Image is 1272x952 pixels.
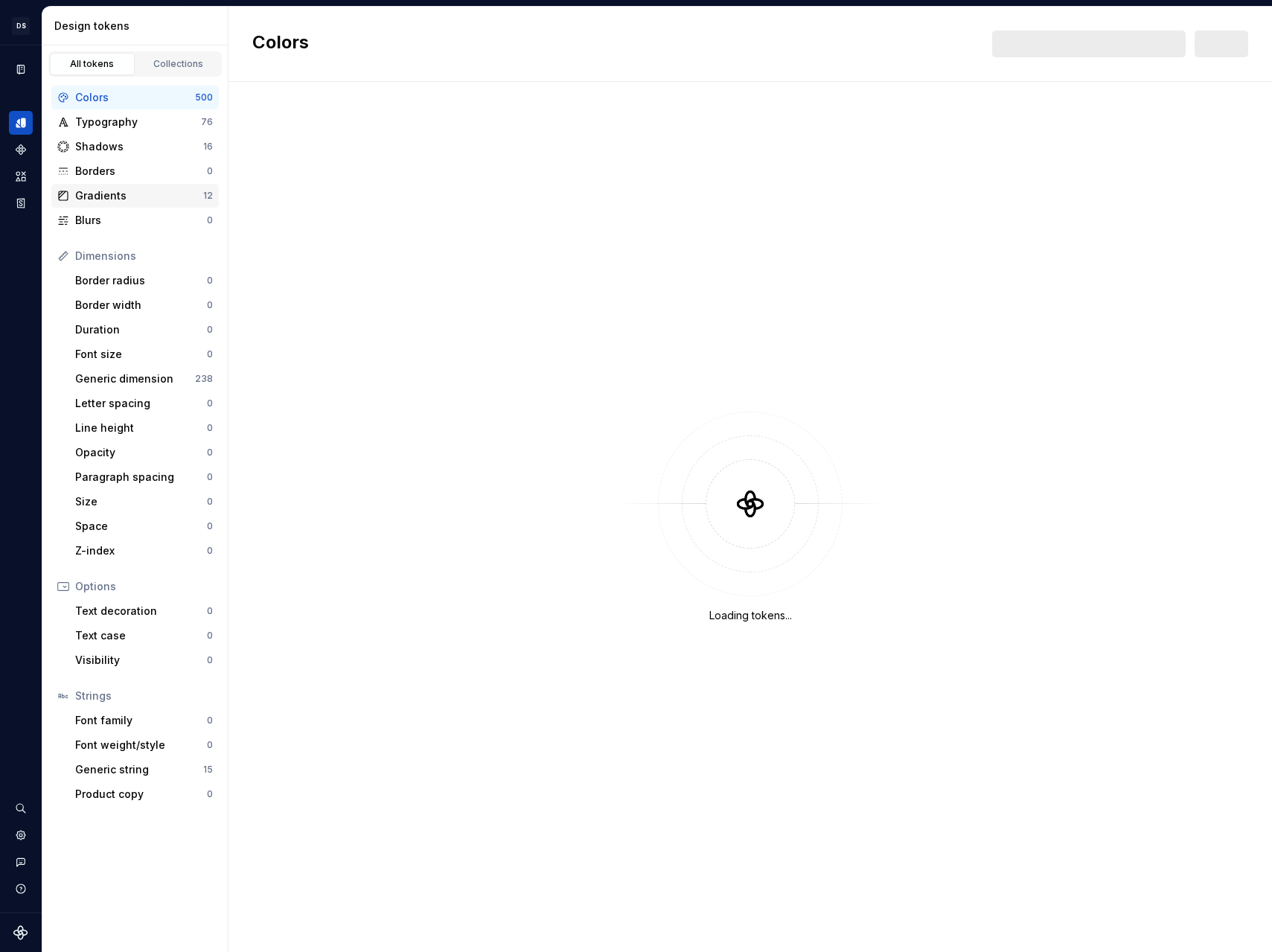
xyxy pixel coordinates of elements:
[69,416,219,440] a: Line height0
[207,165,213,177] div: 0
[207,471,213,483] div: 0
[207,397,213,409] div: 0
[9,191,33,215] a: Storybook stories
[207,788,213,800] div: 0
[75,188,203,203] div: Gradients
[75,164,207,179] div: Borders
[9,796,33,820] button: Search ⌘K
[75,445,207,460] div: Opacity
[51,184,219,208] a: Gradients12
[201,116,213,128] div: 76
[69,709,219,732] a: Font family0
[51,110,219,134] a: Typography76
[207,422,213,434] div: 0
[207,605,213,617] div: 0
[69,342,219,366] a: Font size0
[195,373,213,385] div: 238
[69,269,219,293] a: Border radius0
[207,630,213,642] div: 0
[9,57,33,81] a: Documentation
[195,92,213,103] div: 500
[55,58,130,70] div: All tokens
[207,348,213,360] div: 0
[207,654,213,666] div: 0
[75,519,207,534] div: Space
[54,19,222,33] div: Design tokens
[207,324,213,336] div: 0
[75,689,213,703] div: Strings
[709,608,792,623] div: Loading tokens...
[75,273,207,288] div: Border radius
[75,762,203,777] div: Generic string
[69,782,219,806] a: Product copy0
[75,604,207,619] div: Text decoration
[75,347,207,362] div: Font size
[75,543,207,558] div: Z-index
[3,10,39,42] button: DS
[75,139,203,154] div: Shadows
[75,396,207,411] div: Letter spacing
[75,738,207,753] div: Font weight/style
[75,249,213,263] div: Dimensions
[252,31,309,57] h2: Colors
[51,135,219,159] a: Shadows16
[51,86,219,109] a: Colors500
[207,299,213,311] div: 0
[75,494,207,509] div: Size
[207,545,213,557] div: 0
[69,733,219,757] a: Font weight/style0
[75,371,195,386] div: Generic dimension
[207,496,213,508] div: 0
[69,539,219,563] a: Z-index0
[75,579,213,594] div: Options
[75,90,195,105] div: Colors
[75,322,207,337] div: Duration
[75,115,201,130] div: Typography
[75,421,207,435] div: Line height
[69,599,219,623] a: Text decoration0
[9,138,33,162] a: Components
[141,58,216,70] div: Collections
[75,713,207,728] div: Font family
[207,447,213,459] div: 0
[75,298,207,313] div: Border width
[207,715,213,726] div: 0
[51,208,219,232] a: Blurs0
[12,17,30,35] div: DS
[51,159,219,183] a: Borders0
[207,275,213,287] div: 0
[69,318,219,342] a: Duration0
[9,164,33,188] a: Assets
[9,111,33,135] a: Design tokens
[75,628,207,643] div: Text case
[69,648,219,672] a: Visibility0
[69,624,219,648] a: Text case0
[69,293,219,317] a: Border width0
[69,465,219,489] a: Paragraph spacing0
[13,925,28,940] svg: Supernova Logo
[75,787,207,802] div: Product copy
[207,214,213,226] div: 0
[69,758,219,782] a: Generic string15
[207,520,213,532] div: 0
[9,823,33,847] a: Settings
[203,764,213,776] div: 15
[75,213,207,228] div: Blurs
[9,850,33,874] button: Contact support
[75,470,207,485] div: Paragraph spacing
[69,514,219,538] a: Space0
[69,441,219,464] a: Opacity0
[69,392,219,415] a: Letter spacing0
[203,190,213,202] div: 12
[69,490,219,514] a: Size0
[75,653,207,668] div: Visibility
